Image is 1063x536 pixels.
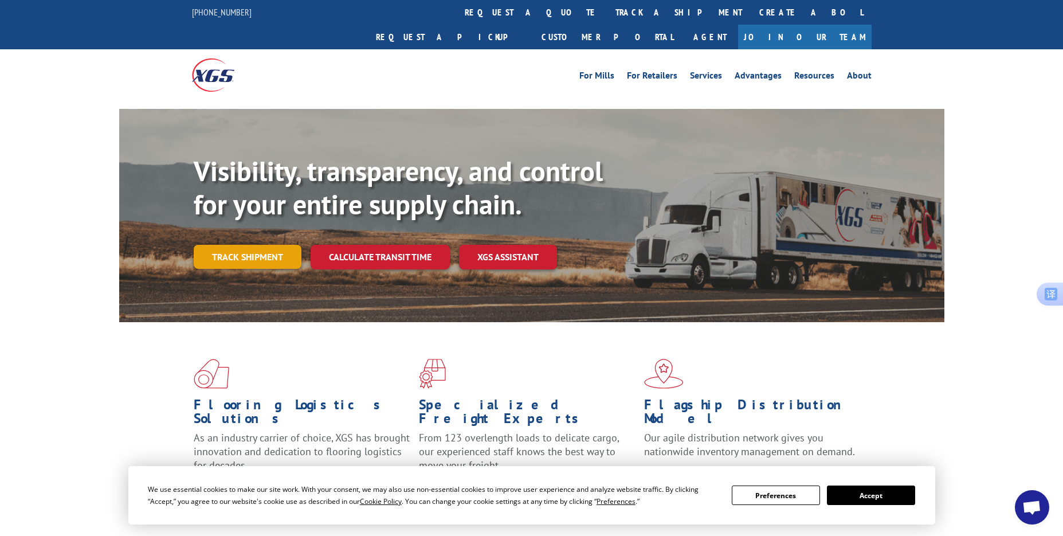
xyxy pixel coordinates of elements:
a: [PHONE_NUMBER] [192,6,252,18]
a: For Mills [579,71,614,84]
a: For Retailers [627,71,677,84]
div: Open chat [1015,490,1049,525]
button: Preferences [732,486,820,505]
a: About [847,71,872,84]
b: Visibility, transparency, and control for your entire supply chain. [194,153,603,222]
h1: Flagship Distribution Model [644,398,861,431]
a: Request a pickup [367,25,533,49]
a: Customer Portal [533,25,682,49]
button: Accept [827,486,915,505]
h1: Flooring Logistics Solutions [194,398,410,431]
a: XGS ASSISTANT [459,245,557,269]
img: xgs-icon-flagship-distribution-model-red [644,359,684,389]
span: Preferences [597,496,636,506]
a: Track shipment [194,245,301,269]
a: Agent [682,25,738,49]
div: We use essential cookies to make our site work. With your consent, we may also use non-essential ... [148,483,718,507]
a: Advantages [735,71,782,84]
a: Services [690,71,722,84]
span: As an industry carrier of choice, XGS has brought innovation and dedication to flooring logistics... [194,431,410,472]
a: Join Our Team [738,25,872,49]
a: Calculate transit time [311,245,450,269]
a: Resources [794,71,834,84]
div: Cookie Consent Prompt [128,466,935,525]
span: Our agile distribution network gives you nationwide inventory management on demand. [644,431,855,458]
img: xgs-icon-focused-on-flooring-red [419,359,446,389]
h1: Specialized Freight Experts [419,398,636,431]
img: xgs-icon-total-supply-chain-intelligence-red [194,359,229,389]
p: From 123 overlength loads to delicate cargo, our experienced staff knows the best way to move you... [419,431,636,482]
span: Cookie Policy [360,496,402,506]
